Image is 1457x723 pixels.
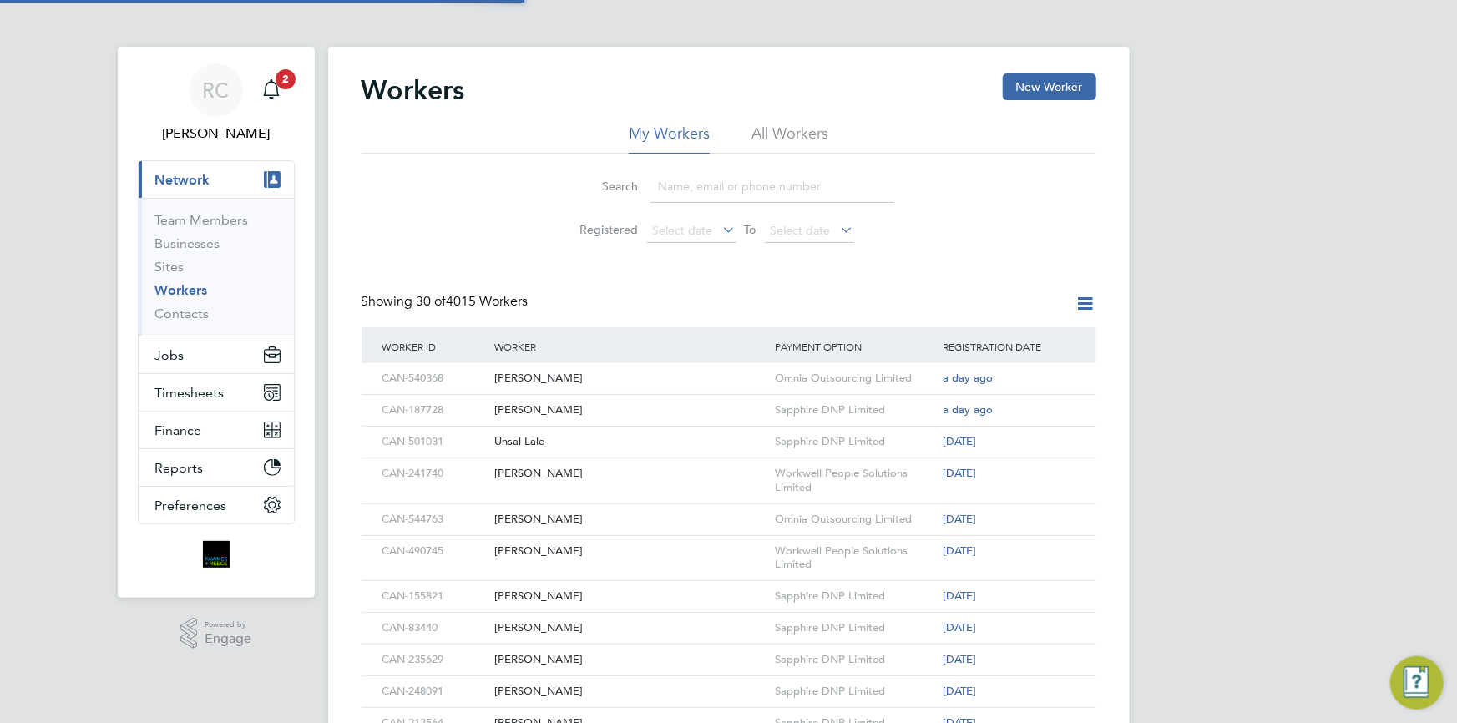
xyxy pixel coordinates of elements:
[943,512,976,526] span: [DATE]
[378,580,1080,594] a: CAN-155821[PERSON_NAME]Sapphire DNP Limited[DATE]
[378,327,490,366] div: Worker ID
[139,374,294,411] button: Timesheets
[943,402,993,417] span: a day ago
[771,458,939,503] div: Workwell People Solutions Limited
[180,618,251,650] a: Powered byEngage
[629,124,710,154] li: My Workers
[378,427,490,458] div: CAN-501031
[155,460,204,476] span: Reports
[943,434,976,448] span: [DATE]
[378,535,1080,549] a: CAN-490745[PERSON_NAME]Workwell People Solutions Limited[DATE]
[943,544,976,558] span: [DATE]
[139,336,294,373] button: Jobs
[751,124,828,154] li: All Workers
[771,504,939,535] div: Omnia Outsourcing Limited
[378,644,1080,658] a: CAN-235629[PERSON_NAME]Sapphire DNP Limited[DATE]
[1003,73,1096,100] button: New Worker
[490,581,771,612] div: [PERSON_NAME]
[155,306,210,321] a: Contacts
[490,458,771,489] div: [PERSON_NAME]
[378,458,1080,472] a: CAN-241740[PERSON_NAME]Workwell People Solutions Limited[DATE]
[362,293,532,311] div: Showing
[378,676,490,707] div: CAN-248091
[378,645,490,675] div: CAN-235629
[490,676,771,707] div: [PERSON_NAME]
[139,161,294,198] button: Network
[139,487,294,523] button: Preferences
[138,124,295,144] span: Robyn Clarke
[155,235,220,251] a: Businesses
[378,707,1080,721] a: CAN-212564[PERSON_NAME]Sapphire DNP Limited[DATE]
[155,385,225,401] span: Timesheets
[378,504,490,535] div: CAN-544763
[417,293,529,310] span: 4015 Workers
[490,645,771,675] div: [PERSON_NAME]
[943,684,976,698] span: [DATE]
[378,613,490,644] div: CAN-83440
[490,327,771,366] div: Worker
[255,63,288,117] a: 2
[490,427,771,458] div: Unsal Lale
[139,412,294,448] button: Finance
[378,362,1080,377] a: CAN-540368[PERSON_NAME]Omnia Outsourcing Limiteda day ago
[378,612,1080,626] a: CAN-83440[PERSON_NAME]Sapphire DNP Limited[DATE]
[943,652,976,666] span: [DATE]
[118,47,315,598] nav: Main navigation
[771,363,939,394] div: Omnia Outsourcing Limited
[155,422,202,438] span: Finance
[771,327,939,366] div: Payment Option
[362,73,465,107] h2: Workers
[155,172,210,188] span: Network
[771,676,939,707] div: Sapphire DNP Limited
[564,222,639,237] label: Registered
[155,259,185,275] a: Sites
[203,79,230,101] span: RC
[943,371,993,385] span: a day ago
[771,645,939,675] div: Sapphire DNP Limited
[155,498,227,513] span: Preferences
[943,466,976,480] span: [DATE]
[378,395,490,426] div: CAN-187728
[155,212,249,228] a: Team Members
[378,581,490,612] div: CAN-155821
[155,347,185,363] span: Jobs
[771,581,939,612] div: Sapphire DNP Limited
[653,223,713,238] span: Select date
[490,613,771,644] div: [PERSON_NAME]
[490,536,771,567] div: [PERSON_NAME]
[155,282,208,298] a: Workers
[276,69,296,89] span: 2
[378,503,1080,518] a: CAN-544763[PERSON_NAME]Omnia Outsourcing Limited[DATE]
[771,536,939,581] div: Workwell People Solutions Limited
[203,541,230,568] img: bromak-logo-retina.png
[205,632,251,646] span: Engage
[938,327,1079,366] div: Registration Date
[417,293,447,310] span: 30 of
[139,449,294,486] button: Reports
[943,620,976,635] span: [DATE]
[943,589,976,603] span: [DATE]
[139,198,294,336] div: Network
[378,675,1080,690] a: CAN-248091[PERSON_NAME]Sapphire DNP Limited[DATE]
[1390,656,1444,710] button: Engage Resource Center
[771,613,939,644] div: Sapphire DNP Limited
[490,363,771,394] div: [PERSON_NAME]
[650,170,894,203] input: Name, email or phone number
[771,427,939,458] div: Sapphire DNP Limited
[564,179,639,194] label: Search
[378,363,490,394] div: CAN-540368
[740,219,761,240] span: To
[490,504,771,535] div: [PERSON_NAME]
[771,223,831,238] span: Select date
[205,618,251,632] span: Powered by
[378,394,1080,408] a: CAN-187728[PERSON_NAME]Sapphire DNP Limiteda day ago
[138,541,295,568] a: Go to home page
[771,395,939,426] div: Sapphire DNP Limited
[490,395,771,426] div: [PERSON_NAME]
[138,63,295,144] a: RC[PERSON_NAME]
[378,536,490,567] div: CAN-490745
[378,458,490,489] div: CAN-241740
[378,426,1080,440] a: CAN-501031Unsal LaleSapphire DNP Limited[DATE]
